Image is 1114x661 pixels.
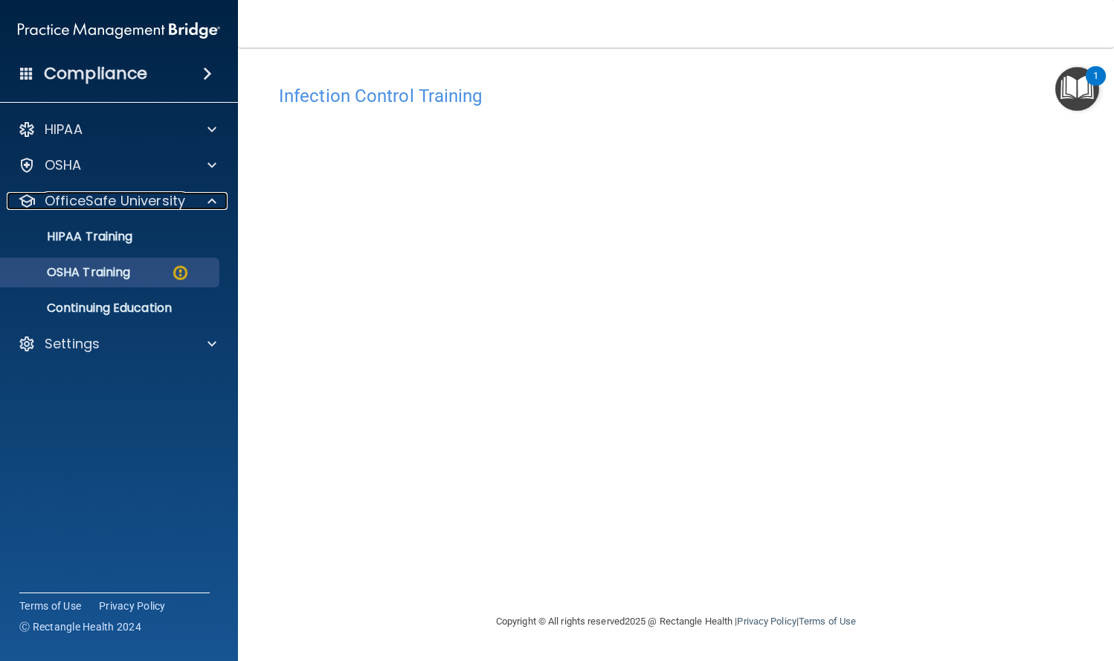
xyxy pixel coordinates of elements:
[45,335,100,353] p: Settings
[405,598,947,645] div: Copyright © All rights reserved 2025 @ Rectangle Health | |
[18,335,216,353] a: Settings
[19,598,81,613] a: Terms of Use
[45,121,83,138] p: HIPAA
[45,192,185,210] p: OfficeSafe University
[279,86,1073,106] h4: Infection Control Training
[10,301,213,316] p: Continuing Education
[18,156,216,174] a: OSHA
[44,63,147,84] h4: Compliance
[737,616,796,627] a: Privacy Policy
[1055,67,1099,111] button: Open Resource Center, 1 new notification
[1093,76,1098,95] div: 1
[171,264,190,282] img: warning-circle.0cc9ac19.png
[18,121,216,138] a: HIPAA
[19,619,141,634] span: Ⓒ Rectangle Health 2024
[18,192,216,210] a: OfficeSafe University
[10,265,130,280] p: OSHA Training
[99,598,166,613] a: Privacy Policy
[18,16,220,45] img: PMB logo
[279,114,1023,572] iframe: infection-control-training
[45,156,82,174] p: OSHA
[10,229,132,244] p: HIPAA Training
[799,616,856,627] a: Terms of Use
